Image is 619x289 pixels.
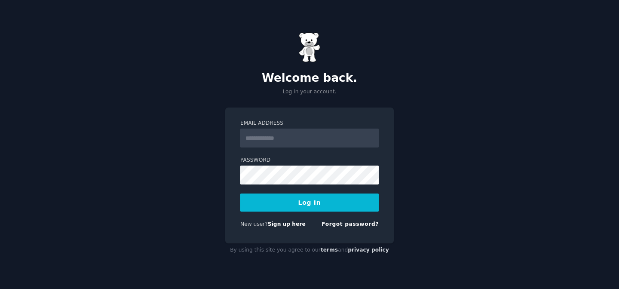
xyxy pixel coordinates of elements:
[268,221,306,227] a: Sign up here
[299,32,320,62] img: Gummy Bear
[240,194,379,212] button: Log In
[225,243,394,257] div: By using this site you agree to our and
[240,120,379,127] label: Email Address
[321,247,338,253] a: terms
[322,221,379,227] a: Forgot password?
[225,88,394,96] p: Log in your account.
[240,221,268,227] span: New user?
[348,247,389,253] a: privacy policy
[240,157,379,164] label: Password
[225,71,394,85] h2: Welcome back.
